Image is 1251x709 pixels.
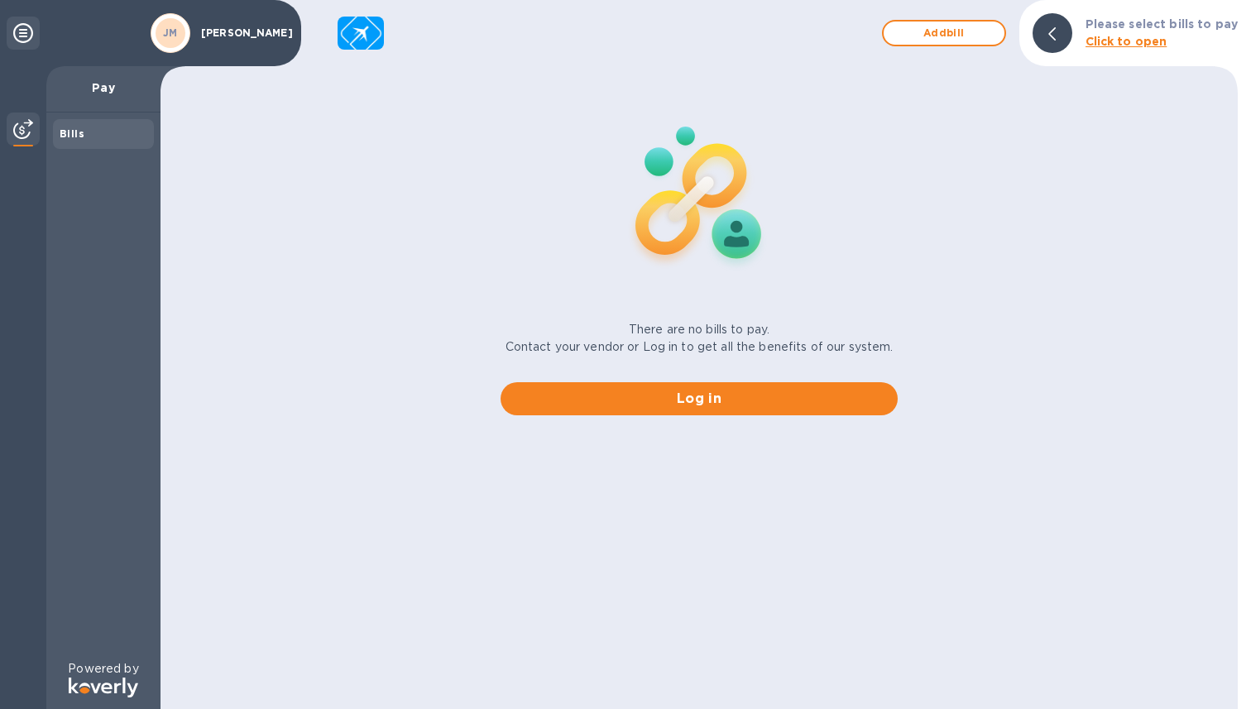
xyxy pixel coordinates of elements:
[501,382,898,415] button: Log in
[506,321,894,356] p: There are no bills to pay. Contact your vendor or Log in to get all the benefits of our system.
[882,20,1006,46] button: Addbill
[60,127,84,140] b: Bills
[201,27,284,39] p: [PERSON_NAME]
[69,678,138,697] img: Logo
[897,23,991,43] span: Add bill
[163,26,178,39] b: JM
[68,660,138,678] p: Powered by
[1086,17,1238,31] b: Please select bills to pay
[60,79,147,96] p: Pay
[514,389,884,409] span: Log in
[1086,35,1167,48] b: Click to open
